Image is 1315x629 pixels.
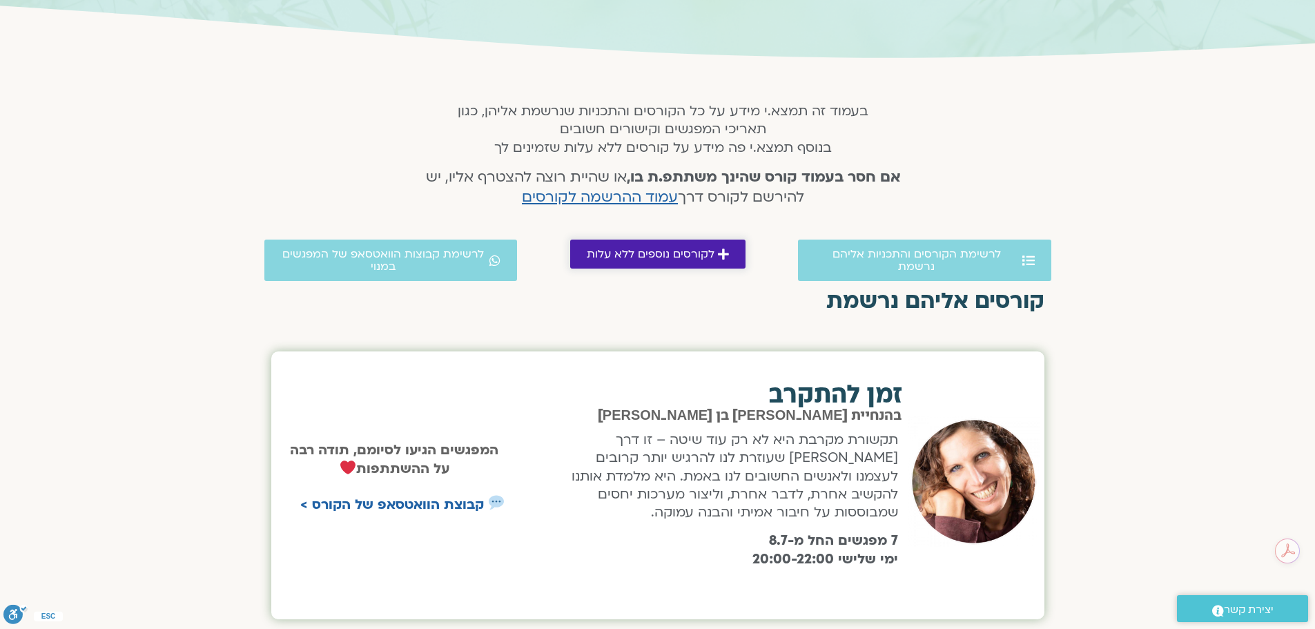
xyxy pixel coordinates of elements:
a: עמוד ההרשמה לקורסים [522,187,678,207]
a: קבוצת הוואטסאפ של הקורס > [300,496,484,514]
img: שאנייה [908,416,1040,547]
b: 7 מפגשים החל מ-8.7 ימי שלישי 20:00-22:00 [752,532,898,568]
strong: המפגשים הגיעו לסיומם, תודה רבה על ההשתתפות [290,441,498,478]
span: לרשימת הקורסים והתכניות אליהם נרשמת [815,248,1019,273]
img: ❤ [340,460,355,475]
h2: זמן להתקרב [554,383,903,407]
h5: בעמוד זה תמצא.י מידע על כל הקורסים והתכניות שנרשמת אליהן, כגון תאריכי המפגשים וקישורים חשובים בנו... [407,102,919,157]
a: לקורסים נוספים ללא עלות [570,240,746,269]
img: 💬 [489,495,504,510]
span: לרשימת קבוצות הוואטסאפ של המפגשים במנוי [281,248,487,273]
strong: אם חסר בעמוד קורס שהינך משתתפ.ת בו, [627,167,901,187]
p: תקשורת מקרבת היא לא רק עוד שיטה – זו דרך [PERSON_NAME] שעוזרת לנו להרגיש יותר קרובים לעצמנו ולאנש... [558,431,899,522]
h2: קורסים אליהם נרשמת [271,289,1044,313]
span: בהנחיית [PERSON_NAME] בן [PERSON_NAME] [598,409,902,423]
a: לרשימת קבוצות הוואטסאפ של המפגשים במנוי [264,240,518,281]
a: לרשימת הקורסים והתכניות אליהם נרשמת [798,240,1051,281]
h4: או שהיית רוצה להצטרף אליו, יש להירשם לקורס דרך [407,168,919,208]
a: יצירת קשר [1177,595,1308,622]
span: יצירת קשר [1224,601,1274,619]
span: לקורסים נוספים ללא עלות [587,248,714,260]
